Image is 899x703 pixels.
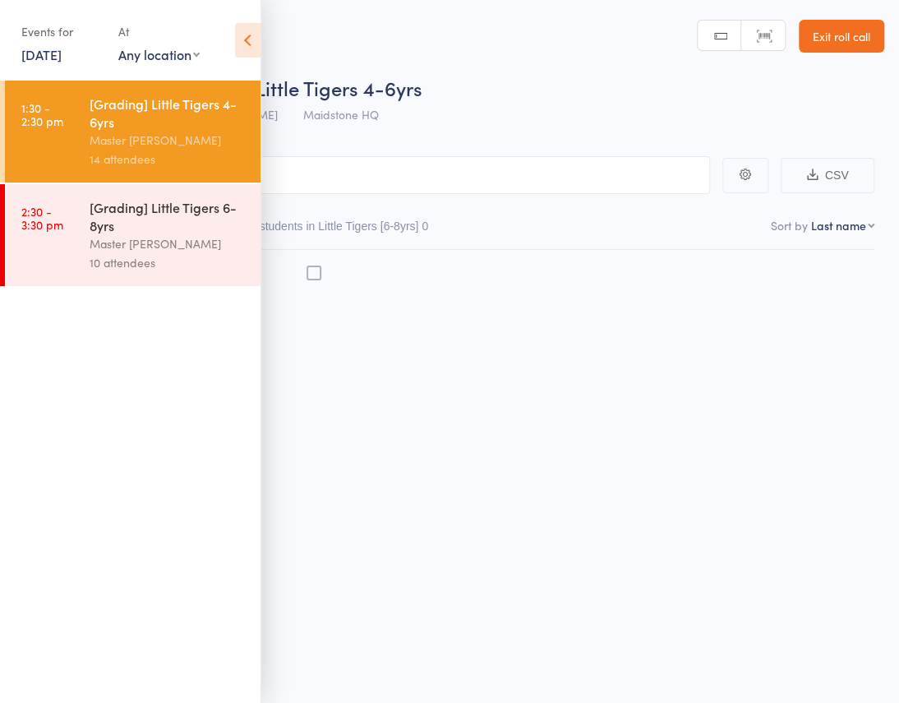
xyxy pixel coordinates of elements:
[118,18,200,45] div: At
[771,217,808,234] label: Sort by
[90,95,247,131] div: [Grading] Little Tigers 4-6yrs
[21,45,62,63] a: [DATE]
[25,156,710,194] input: Search by name
[5,81,260,183] a: 1:30 -2:30 pm[Grading] Little Tigers 4-6yrsMaster [PERSON_NAME]14 attendees
[90,234,247,253] div: Master [PERSON_NAME]
[422,220,428,233] div: 0
[5,184,260,286] a: 2:30 -3:30 pm[Grading] Little Tigers 6-8yrsMaster [PERSON_NAME]10 attendees
[21,101,63,127] time: 1:30 - 2:30 pm
[799,20,884,53] a: Exit roll call
[811,217,866,234] div: Last name
[90,198,247,234] div: [Grading] Little Tigers 6-8yrs
[21,205,63,231] time: 2:30 - 3:30 pm
[781,158,874,193] button: CSV
[163,74,422,101] span: [Grading] Little Tigers 4-6yrs
[21,18,102,45] div: Events for
[303,106,379,123] span: Maidstone HQ
[90,253,247,272] div: 10 attendees
[90,131,247,150] div: Master [PERSON_NAME]
[118,45,200,63] div: Any location
[228,211,428,249] button: Other students in Little Tigers [6-8yrs]0
[90,150,247,169] div: 14 attendees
